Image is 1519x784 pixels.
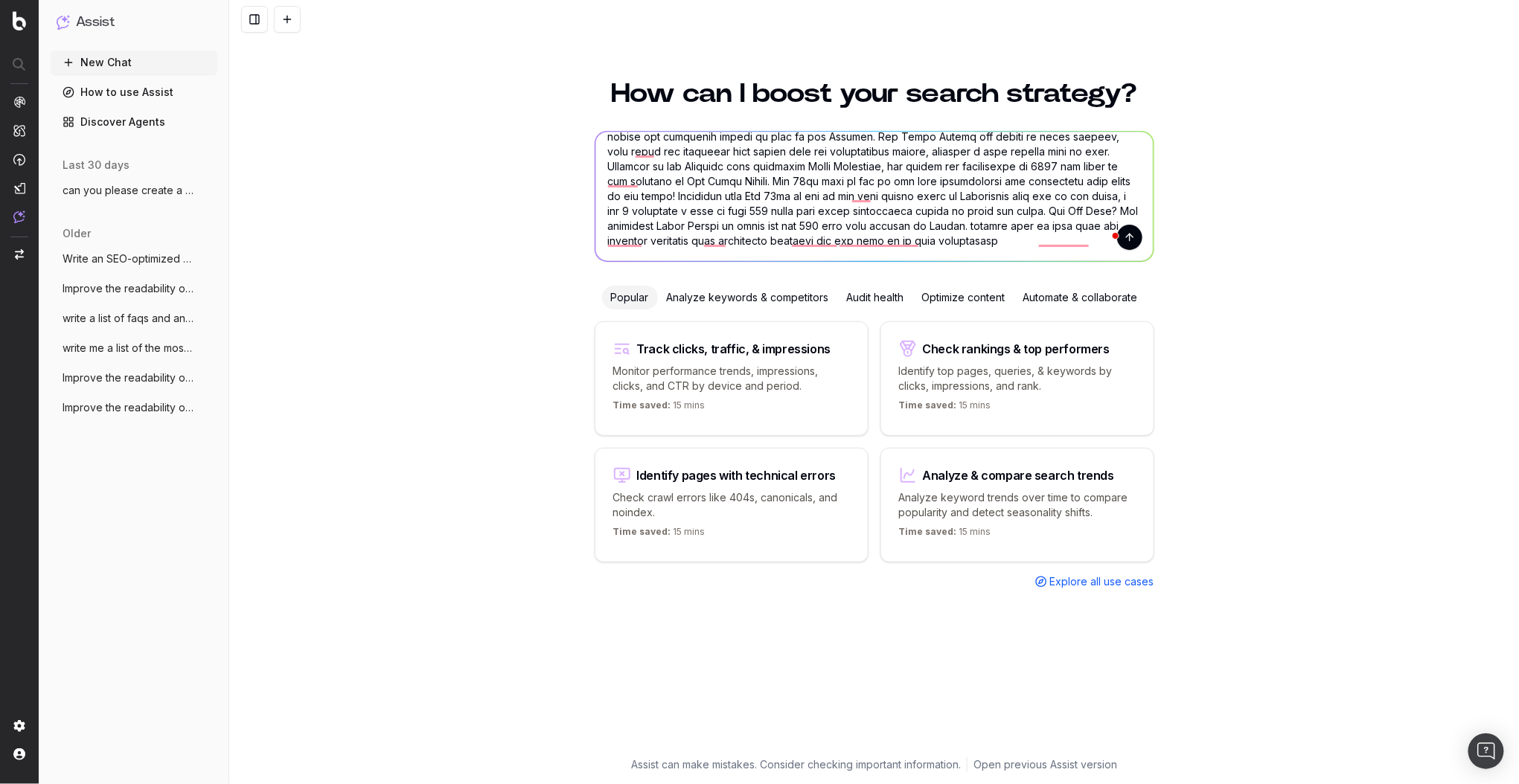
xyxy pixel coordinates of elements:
[63,226,91,241] span: older
[595,132,1154,261] textarea: To enrich screen reader interactions, please activate Accessibility in Grammarly extension settings
[613,364,850,393] p: Monitor performance trends, impressions, clicks, and CTR by device and period.
[51,366,217,390] button: Improve the readability of Aphrodite Hil
[63,251,194,266] span: Write an SEO-optimized article about htt
[613,526,706,544] p: 15 mins
[51,247,217,271] button: Write an SEO-optimized article about htt
[51,396,217,420] button: Improve the readability of [URL]
[13,96,25,108] img: Analytics
[637,343,831,355] div: Track clicks, traffic, & impressions
[899,364,1136,393] p: Identify top pages, queries, & keywords by clicks, impressions, and rank.
[838,286,913,309] div: Audit health
[899,526,991,544] p: 15 mins
[595,80,1154,107] h1: How can I boost your search strategy?
[57,15,70,29] img: Assist
[13,11,26,30] img: Botify logo
[63,400,194,415] span: Improve the readability of [URL]
[13,153,25,166] img: Activation
[51,336,217,360] button: write me a list of the most frequently a
[613,399,671,411] span: Time saved:
[973,757,1117,772] a: Open previous Assist version
[1014,286,1147,309] div: Automate & collaborate
[899,490,1136,520] p: Analyze keyword trends over time to compare popularity and detect seasonality shifts.
[613,399,706,417] p: 15 mins
[658,286,838,309] div: Analyze keywords & competitors
[63,281,194,296] span: Improve the readability of [URL]
[13,124,25,137] img: Intelligence
[51,110,217,134] a: Discover Agents
[923,343,1110,355] div: Check rankings & top performers
[63,311,194,326] span: write a list of faqs and answers for gol
[51,80,217,104] a: How to use Assist
[57,12,211,33] button: Assist
[51,277,217,301] button: Improve the readability of [URL]
[913,286,1014,309] div: Optimize content
[13,720,25,732] img: Setting
[899,399,991,417] p: 15 mins
[1050,574,1154,589] span: Explore all use cases
[899,526,957,537] span: Time saved:
[63,341,194,356] span: write me a list of the most frequently a
[637,469,837,481] div: Identify pages with technical errors
[13,182,25,194] img: Studio
[51,51,217,74] button: New Chat
[51,179,217,202] button: can you please create a list of all page
[63,183,194,198] span: can you please create a list of all page
[13,748,25,760] img: My account
[613,490,850,520] p: Check crawl errors like 404s, canonicals, and noindex.
[76,12,115,33] h1: Assist
[613,526,671,537] span: Time saved:
[63,370,194,385] span: Improve the readability of Aphrodite Hil
[631,757,961,772] p: Assist can make mistakes. Consider checking important information.
[13,211,25,223] img: Assist
[51,306,217,330] button: write a list of faqs and answers for gol
[63,158,129,173] span: last 30 days
[1468,733,1504,769] div: Open Intercom Messenger
[602,286,658,309] div: Popular
[899,399,957,411] span: Time saved:
[15,249,24,260] img: Switch project
[1035,574,1154,589] a: Explore all use cases
[923,469,1115,481] div: Analyze & compare search trends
